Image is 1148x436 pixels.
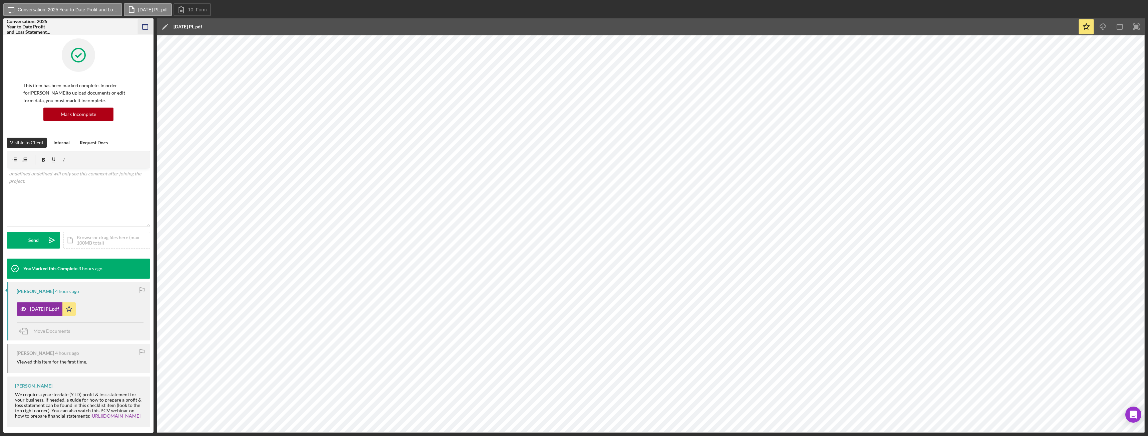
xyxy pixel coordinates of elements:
[55,289,79,294] time: 2025-09-22 20:45
[7,19,53,35] div: Conversation: 2025 Year to Date Profit and Loss Statement ([PERSON_NAME])
[15,392,143,419] div: We require a year-to-date (YTD) profit & loss statement for your business. If needed, a guide for...
[18,7,118,12] label: Conversation: 2025 Year to Date Profit and Loss Statement ([PERSON_NAME])
[188,7,207,12] label: 10. Form
[1125,407,1141,423] div: Open Intercom Messenger
[80,138,108,148] div: Request Docs
[17,289,54,294] div: [PERSON_NAME]
[78,266,102,271] time: 2025-09-22 21:55
[15,383,52,389] div: [PERSON_NAME]
[50,138,73,148] button: Internal
[43,108,113,121] button: Mark Incomplete
[7,232,60,249] button: Send
[17,350,54,356] div: [PERSON_NAME]
[17,323,77,339] button: Move Documents
[174,24,202,29] div: [DATE] PL.pdf
[3,3,122,16] button: Conversation: 2025 Year to Date Profit and Loss Statement ([PERSON_NAME])
[33,328,70,334] span: Move Documents
[174,3,211,16] button: 10. Form
[76,138,111,148] button: Request Docs
[17,359,87,365] div: Viewed this item for the first time.
[90,413,140,419] a: [URL][DOMAIN_NAME]
[28,232,39,249] div: Send
[124,3,172,16] button: [DATE] PL.pdf
[55,350,79,356] time: 2025-09-22 20:43
[7,138,47,148] button: Visible to Client
[61,108,96,121] div: Mark Incomplete
[138,7,168,12] label: [DATE] PL.pdf
[23,266,77,271] div: You Marked this Complete
[30,306,59,312] div: [DATE] PL.pdf
[23,82,133,104] p: This item has been marked complete. In order for [PERSON_NAME] to upload documents or edit form d...
[17,302,76,316] button: [DATE] PL.pdf
[53,138,70,148] div: Internal
[10,138,43,148] div: Visible to Client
